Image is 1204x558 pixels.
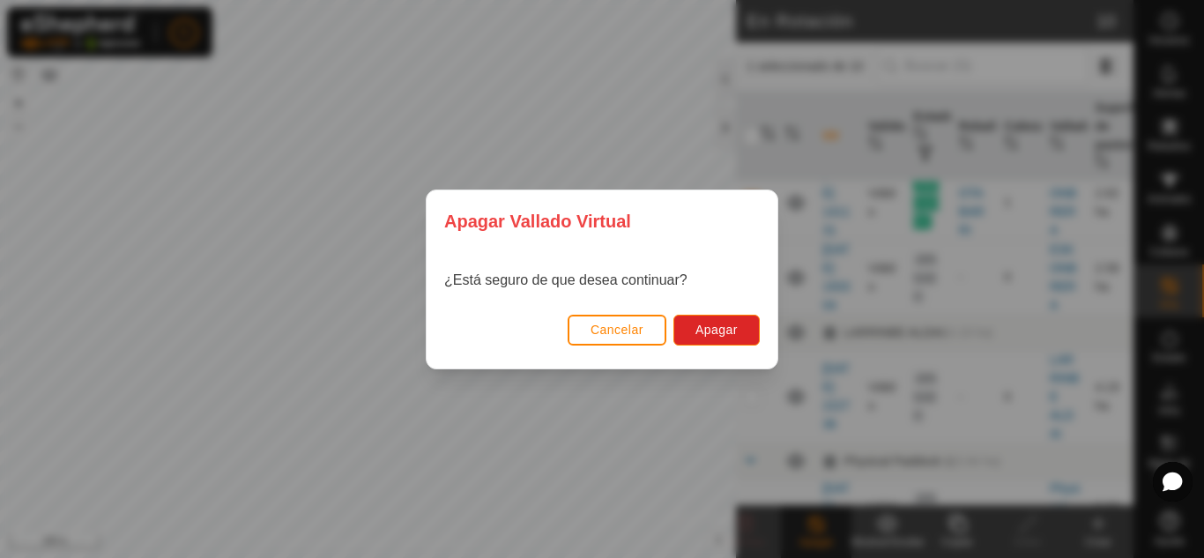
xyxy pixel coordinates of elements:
span: Apagar Vallado Virtual [444,208,631,234]
button: Cancelar [568,314,666,345]
span: Cancelar [591,323,643,337]
p: ¿Está seguro de que desea continuar? [444,270,687,291]
button: Apagar [673,314,760,345]
span: Apagar [695,323,738,337]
